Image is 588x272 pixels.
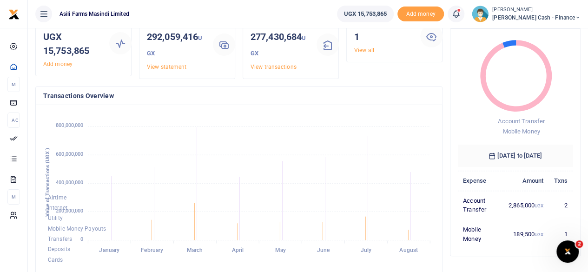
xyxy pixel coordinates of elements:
span: Deposits [48,246,70,253]
span: Transfers [48,236,72,242]
span: Cards [48,257,63,263]
h6: [DATE] to [DATE] [458,145,573,167]
span: [PERSON_NAME] Cash - Finance [492,13,581,22]
small: UGX [535,232,543,237]
small: UGX [147,34,202,57]
tspan: March [187,247,203,253]
td: 189,500 [503,220,549,249]
td: Account Transfer [458,191,503,219]
th: Expense [458,171,503,191]
text: Value of Transactions (UGX ) [45,148,51,217]
tspan: July [360,247,371,253]
span: Add money [397,7,444,22]
span: 2 [575,240,583,248]
tspan: August [399,247,418,253]
span: Mobile Money [502,128,540,135]
tspan: 400,000,000 [56,179,83,186]
img: logo-small [8,9,20,20]
li: M [7,189,20,205]
h3: 277,430,684 [251,30,309,60]
a: View statement [147,64,186,70]
iframe: Intercom live chat [556,240,579,263]
span: UGX 15,753,865 [344,9,387,19]
li: Ac [7,113,20,128]
td: 1 [548,220,573,249]
span: Airtime [48,194,66,201]
span: Account Transfer [498,118,545,125]
tspan: 0 [80,236,83,242]
td: 2 [548,191,573,219]
h3: UGX 15,753,865 [43,30,102,58]
li: M [7,77,20,92]
a: profile-user [PERSON_NAME] [PERSON_NAME] Cash - Finance [472,6,581,22]
h4: Transactions Overview [43,91,435,101]
span: Mobile Money Payouts [48,226,106,232]
tspan: April [231,247,244,253]
tspan: 600,000,000 [56,151,83,157]
tspan: February [141,247,163,253]
td: Mobile Money [458,220,503,249]
tspan: June [317,247,330,253]
a: Add money [397,10,444,17]
h3: 1 [354,30,413,44]
small: UGX [251,34,306,57]
span: Internet [48,205,67,211]
tspan: 800,000,000 [56,123,83,129]
a: Add money [43,61,73,67]
a: UGX 15,753,865 [337,6,394,22]
tspan: January [99,247,119,253]
a: logo-small logo-large logo-large [8,10,20,17]
a: View all [354,47,374,53]
small: UGX [535,203,543,208]
img: profile-user [472,6,489,22]
small: [PERSON_NAME] [492,6,581,14]
span: Asili Farms Masindi Limited [56,10,133,18]
th: Amount [503,171,549,191]
span: Utility [48,215,63,222]
li: Wallet ballance [333,6,397,22]
tspan: 200,000,000 [56,208,83,214]
li: Toup your wallet [397,7,444,22]
a: View transactions [251,64,297,70]
h3: 292,059,416 [147,30,205,60]
td: 2,865,000 [503,191,549,219]
th: Txns [548,171,573,191]
tspan: May [275,247,285,253]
